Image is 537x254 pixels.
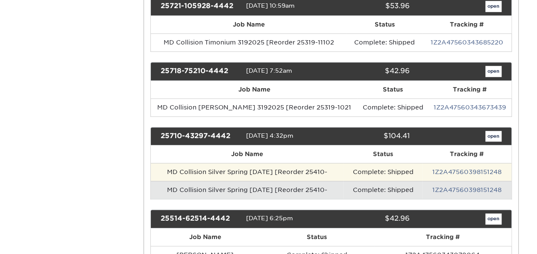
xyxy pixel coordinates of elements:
[343,163,423,181] td: Complete: Shipped
[423,16,511,33] th: Tracking #
[346,33,422,51] td: Complete: Shipped
[151,145,343,163] th: Job Name
[151,181,343,199] td: MD Collision Silver Spring [DATE] [Reorder 25410-
[154,66,246,77] div: 25718-75210-4442
[325,213,416,224] div: $42.96
[151,16,346,33] th: Job Name
[423,145,511,163] th: Tracking #
[432,168,502,175] a: 1Z2A47560398151248
[485,1,502,12] a: open
[325,66,416,77] div: $42.96
[485,131,502,142] a: open
[428,81,511,98] th: Tracking #
[154,1,246,12] div: 25721-105928-4442
[246,215,293,222] span: [DATE] 6:25pm
[485,66,502,77] a: open
[431,39,503,46] a: 1Z2A47560343685220
[151,98,358,116] td: MD Collision [PERSON_NAME] 3192025 [Reorder 25319-1021
[358,98,428,116] td: Complete: Shipped
[432,186,502,193] a: 1Z2A47560398151248
[260,228,374,246] th: Status
[246,132,293,139] span: [DATE] 4:32pm
[246,2,294,9] span: [DATE] 10:59am
[325,1,416,12] div: $53.96
[343,181,423,199] td: Complete: Shipped
[151,228,260,246] th: Job Name
[325,131,416,142] div: $104.41
[433,104,506,111] a: 1Z2A47560343673439
[343,145,423,163] th: Status
[154,213,246,224] div: 25514-62514-4442
[358,81,428,98] th: Status
[374,228,511,246] th: Tracking #
[151,163,343,181] td: MD Collision Silver Spring [DATE] [Reorder 25410-
[154,131,246,142] div: 25710-43297-4442
[246,67,292,74] span: [DATE] 7:52am
[485,213,502,224] a: open
[151,81,358,98] th: Job Name
[151,33,346,51] td: MD Collision Timonium 3192025 [Reorder 25319-11102
[346,16,422,33] th: Status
